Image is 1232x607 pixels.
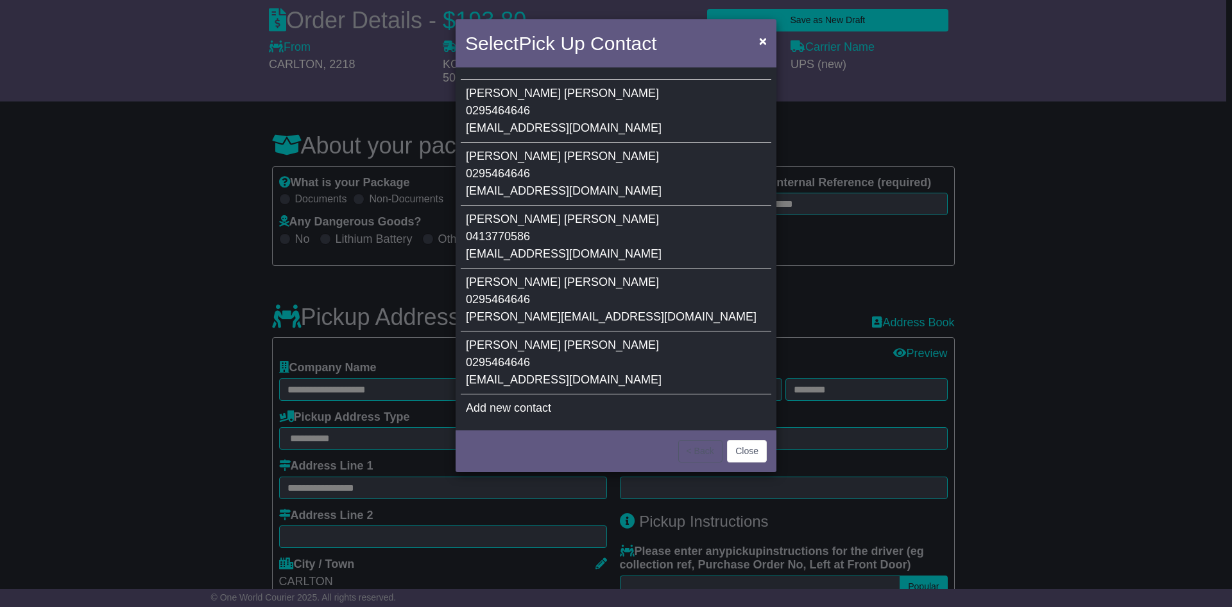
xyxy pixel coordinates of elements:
button: Close [753,28,773,54]
span: [PERSON_NAME][EMAIL_ADDRESS][DOMAIN_NAME] [466,310,757,323]
span: [PERSON_NAME] [564,276,659,288]
span: Contact [590,33,656,54]
span: Add new contact [466,401,551,414]
span: [PERSON_NAME] [564,213,659,225]
span: [PERSON_NAME] [466,276,561,288]
span: 0413770586 [466,230,530,243]
span: [PERSON_NAME] [466,339,561,351]
span: [PERSON_NAME] [466,150,561,163]
span: Pick Up [518,33,585,54]
span: [PERSON_NAME] [564,150,659,163]
button: Close [727,440,767,462]
span: 0295464646 [466,167,530,180]
span: 0295464646 [466,356,530,369]
span: × [759,33,767,48]
span: [EMAIL_ADDRESS][DOMAIN_NAME] [466,247,662,260]
button: < Back [678,440,723,462]
span: 0295464646 [466,104,530,117]
span: [PERSON_NAME] [466,213,561,225]
span: [EMAIL_ADDRESS][DOMAIN_NAME] [466,184,662,197]
span: [EMAIL_ADDRESS][DOMAIN_NAME] [466,121,662,134]
span: [PERSON_NAME] [466,87,561,100]
h4: Select [465,29,656,58]
span: [EMAIL_ADDRESS][DOMAIN_NAME] [466,373,662,386]
span: 0295464646 [466,293,530,306]
span: [PERSON_NAME] [564,339,659,351]
span: [PERSON_NAME] [564,87,659,100]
